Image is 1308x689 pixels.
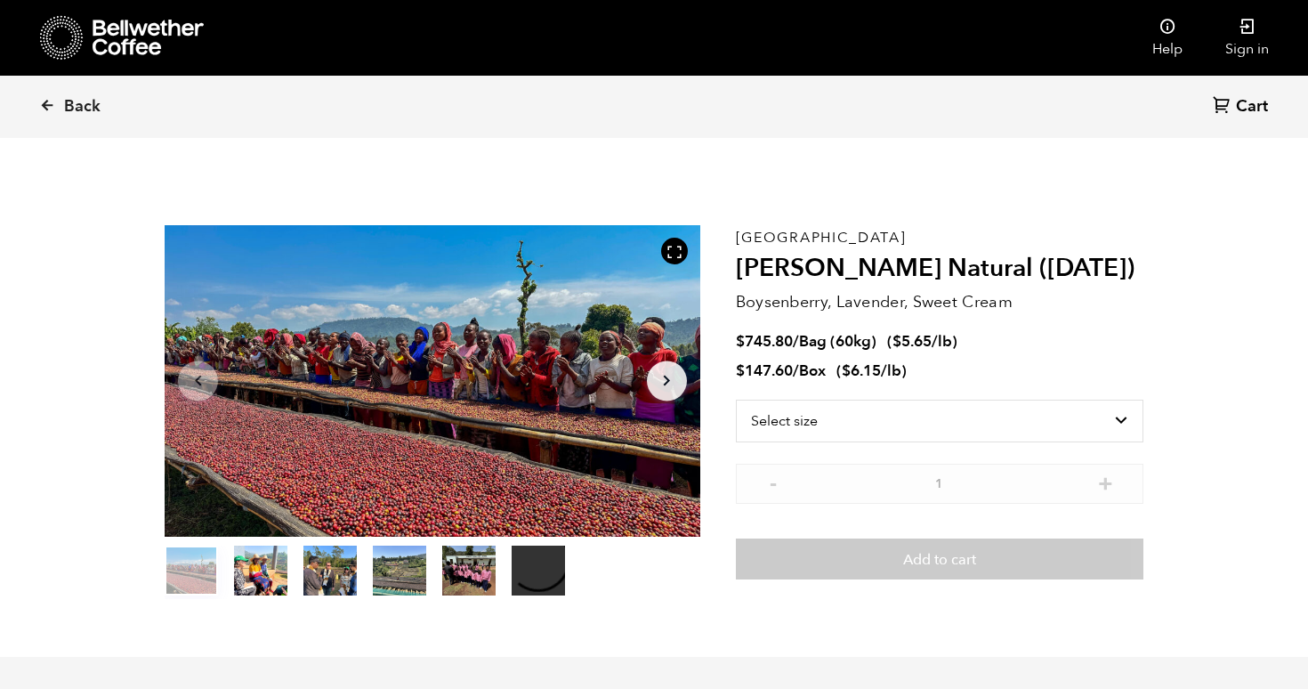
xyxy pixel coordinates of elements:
bdi: 5.65 [892,331,932,352]
span: / [793,331,799,352]
h2: [PERSON_NAME] Natural ([DATE]) [736,254,1143,284]
a: Cart [1213,95,1272,119]
span: $ [842,361,851,381]
button: Add to cart [736,539,1143,580]
span: /lb [881,361,901,381]
button: - [763,473,785,490]
span: /lb [932,331,952,352]
span: $ [736,331,745,352]
span: Cart [1236,96,1268,118]
button: + [1094,473,1117,490]
bdi: 147.60 [736,361,793,381]
span: $ [736,361,745,381]
p: Boysenberry, Lavender, Sweet Cream [736,290,1143,314]
bdi: 6.15 [842,361,881,381]
span: ( ) [887,331,957,352]
span: $ [892,331,901,352]
video: Your browser does not support the video tag. [512,546,565,596]
bdi: 745.80 [736,331,793,352]
span: Back [64,96,101,118]
span: ( ) [836,361,907,381]
span: Box [799,361,826,381]
span: Bag (60kg) [799,331,876,352]
span: / [793,361,799,381]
